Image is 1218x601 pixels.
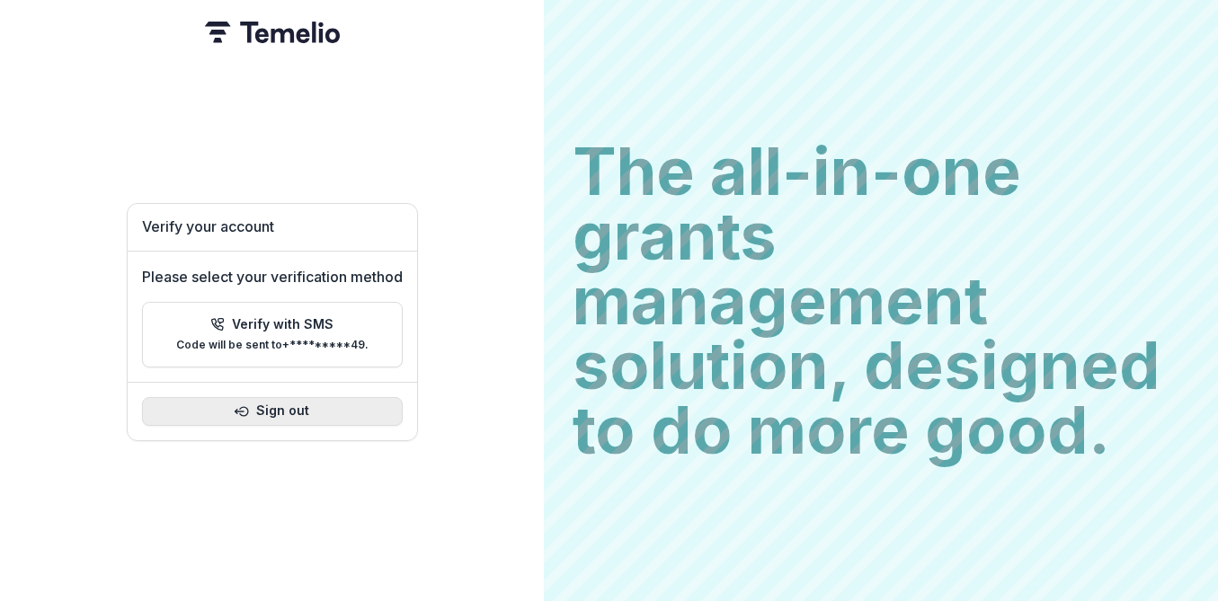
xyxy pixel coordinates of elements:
[142,302,403,367] button: Verify with SMSCode will be sent to+*********49.
[142,397,403,426] button: Sign out
[142,266,403,287] p: Please select your verification method
[205,22,340,43] img: Temelio
[142,218,403,235] h1: Verify your account
[232,317,333,332] p: Verify with SMS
